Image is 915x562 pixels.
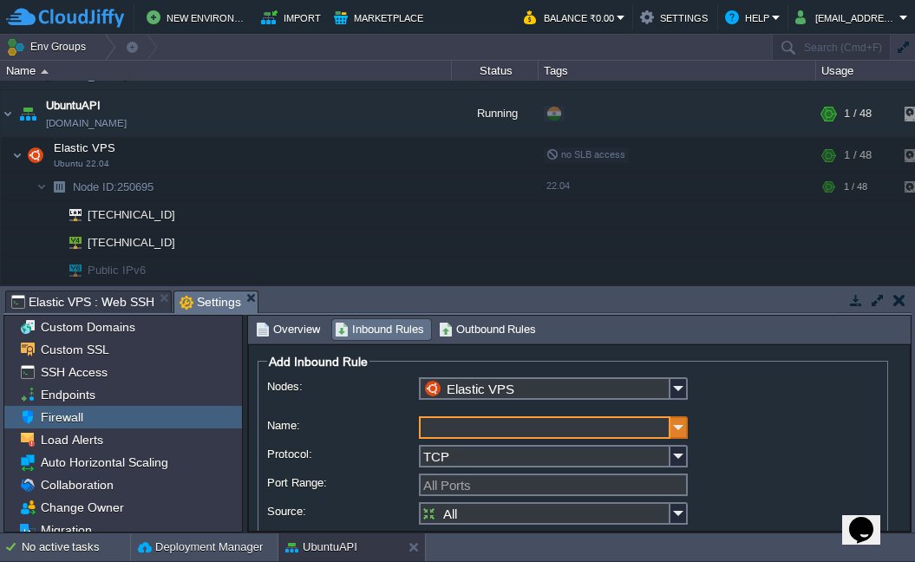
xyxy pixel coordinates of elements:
[86,201,178,228] span: [TECHNICAL_ID]
[54,159,109,169] span: Ubuntu 22.04
[842,493,898,545] iframe: chat widget
[267,502,417,520] label: Source:
[452,90,539,137] div: Running
[52,141,118,154] a: Elastic VPSUbuntu 22.04
[6,7,124,29] img: CloudJiffy
[86,236,178,249] a: [TECHNICAL_ID]
[71,180,156,194] span: 250695
[37,432,106,448] a: Load Alerts
[844,138,872,173] div: 1 / 48
[844,173,867,200] div: 1 / 48
[47,173,71,200] img: AMDAwAAAACH5BAEAAAAALAAAAAABAAEAAAICRAEAOw==
[23,138,48,173] img: AMDAwAAAACH5BAEAAAAALAAAAAABAAEAAAICRAEAOw==
[47,201,57,228] img: AMDAwAAAACH5BAEAAAAALAAAAAABAAEAAAICRAEAOw==
[546,180,570,191] span: 22.04
[37,477,116,493] a: Collaboration
[86,264,148,277] a: Public IPv6
[16,90,40,137] img: AMDAwAAAACH5BAEAAAAALAAAAAABAAEAAAICRAEAOw==
[439,320,537,339] span: Outbound Rules
[57,229,82,256] img: AMDAwAAAACH5BAEAAAAALAAAAAABAAEAAAICRAEAOw==
[86,257,148,284] span: Public IPv6
[267,445,417,463] label: Protocol:
[12,138,23,173] img: AMDAwAAAACH5BAEAAAAALAAAAAABAAEAAAICRAEAOw==
[36,173,47,200] img: AMDAwAAAACH5BAEAAAAALAAAAAABAAEAAAICRAEAOw==
[46,114,127,132] span: [DOMAIN_NAME]
[11,291,154,312] span: Elastic VPS : Web SSH
[261,7,324,28] button: Import
[267,377,417,395] label: Nodes:
[22,533,130,561] div: No active tasks
[52,140,118,155] span: Elastic VPS
[256,320,320,339] span: Overview
[640,7,710,28] button: Settings
[334,7,426,28] button: Marketplace
[180,291,241,313] span: Settings
[147,7,251,28] button: New Environment
[47,229,57,256] img: AMDAwAAAACH5BAEAAAAALAAAAAABAAEAAAICRAEAOw==
[46,97,101,114] a: UbuntuAPI
[37,319,138,335] a: Custom Domains
[335,320,424,339] span: Inbound Rules
[453,61,538,81] div: Status
[37,454,171,470] a: Auto Horizontal Scaling
[37,342,112,357] a: Custom SSL
[37,522,95,538] a: Migration
[138,539,263,556] button: Deployment Manager
[269,355,368,369] span: Add Inbound Rule
[6,35,92,59] button: Env Groups
[546,149,625,160] span: no SLB access
[844,90,872,137] div: 1 / 48
[267,474,417,492] label: Port Range:
[795,7,899,28] button: [EMAIL_ADDRESS][DOMAIN_NAME]
[41,69,49,74] img: AMDAwAAAACH5BAEAAAAALAAAAAABAAEAAAICRAEAOw==
[86,208,178,221] a: [TECHNICAL_ID]
[37,500,127,515] a: Change Owner
[285,539,357,556] button: UbuntuAPI
[86,229,178,256] span: [TECHNICAL_ID]
[37,364,110,380] a: SSH Access
[524,7,617,28] button: Balance ₹0.00
[37,409,86,425] a: Firewall
[725,7,772,28] button: Help
[2,61,451,81] div: Name
[37,387,98,402] a: Endpoints
[539,61,815,81] div: Tags
[73,180,117,193] span: Node ID:
[47,257,57,284] img: AMDAwAAAACH5BAEAAAAALAAAAAABAAEAAAICRAEAOw==
[1,90,15,137] img: AMDAwAAAACH5BAEAAAAALAAAAAABAAEAAAICRAEAOw==
[57,257,82,284] img: AMDAwAAAACH5BAEAAAAALAAAAAABAAEAAAICRAEAOw==
[57,201,82,228] img: AMDAwAAAACH5BAEAAAAALAAAAAABAAEAAAICRAEAOw==
[267,416,417,435] label: Name:
[71,180,156,194] a: Node ID:250695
